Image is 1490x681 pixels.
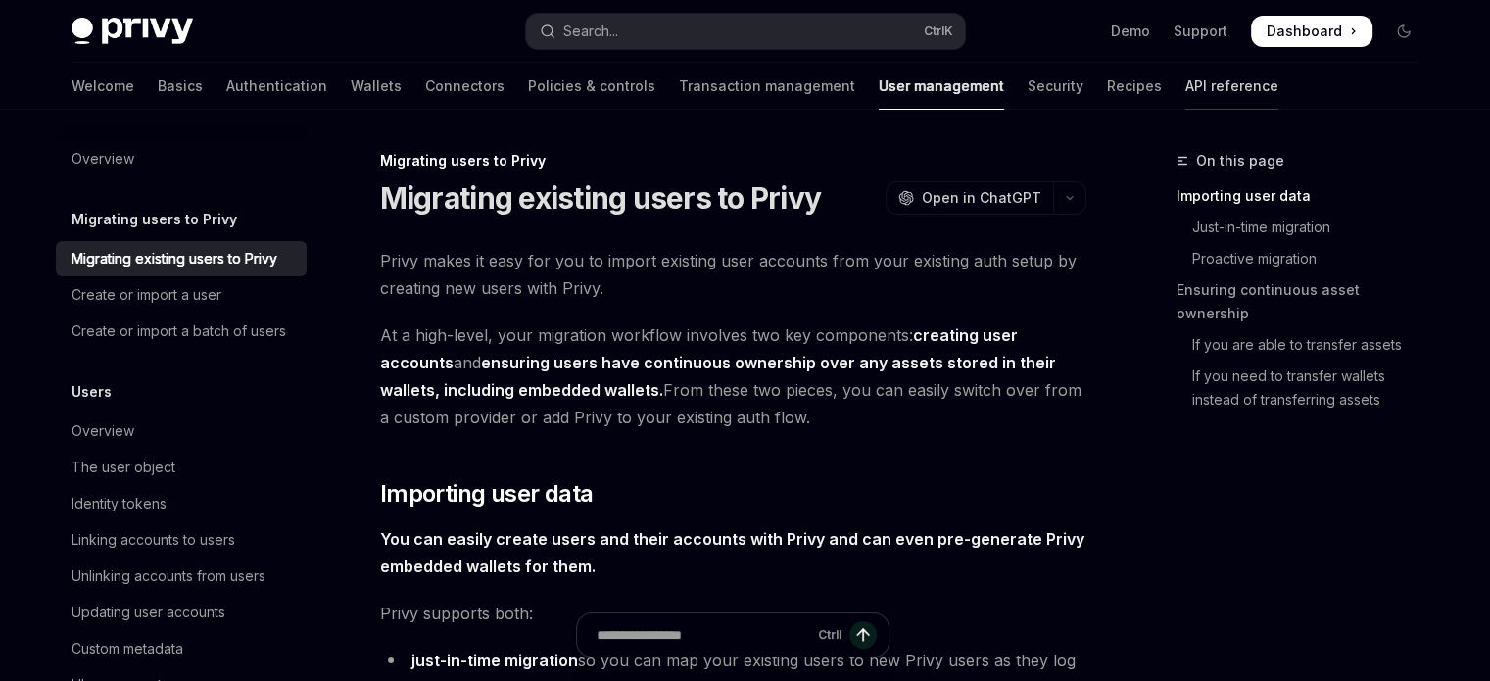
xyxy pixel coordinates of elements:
[1388,16,1419,47] button: Toggle dark mode
[56,141,307,176] a: Overview
[72,528,235,552] div: Linking accounts to users
[1177,243,1435,274] a: Proactive migration
[56,522,307,558] a: Linking accounts to users
[351,63,402,110] a: Wallets
[886,181,1053,215] button: Open in ChatGPT
[72,247,277,270] div: Migrating existing users to Privy
[1251,16,1372,47] a: Dashboard
[1177,329,1435,361] a: If you are able to transfer assets
[922,188,1041,208] span: Open in ChatGPT
[380,247,1086,302] span: Privy makes it easy for you to import existing user accounts from your existing auth setup by cre...
[72,18,193,45] img: dark logo
[56,241,307,276] a: Migrating existing users to Privy
[1267,22,1342,41] span: Dashboard
[380,353,1056,400] strong: ensuring users have continuous ownership over any assets stored in their wallets, including embed...
[679,63,855,110] a: Transaction management
[528,63,655,110] a: Policies & controls
[56,450,307,485] a: The user object
[526,14,965,49] button: Open search
[1177,212,1435,243] a: Just-in-time migration
[380,529,1084,576] strong: You can easily create users and their accounts with Privy and can even pre-generate Privy embedde...
[56,413,307,449] a: Overview
[56,314,307,349] a: Create or import a batch of users
[425,63,505,110] a: Connectors
[1177,361,1435,415] a: If you need to transfer wallets instead of transferring assets
[1185,63,1278,110] a: API reference
[56,631,307,666] a: Custom metadata
[380,151,1086,170] div: Migrating users to Privy
[56,486,307,521] a: Identity tokens
[72,564,265,588] div: Unlinking accounts from users
[1174,22,1227,41] a: Support
[1177,180,1435,212] a: Importing user data
[72,601,225,624] div: Updating user accounts
[72,283,221,307] div: Create or import a user
[72,380,112,404] h5: Users
[380,180,821,216] h1: Migrating existing users to Privy
[72,456,175,479] div: The user object
[56,595,307,630] a: Updating user accounts
[380,321,1086,431] span: At a high-level, your migration workflow involves two key components: and From these two pieces, ...
[380,478,594,510] span: Importing user data
[1196,149,1284,172] span: On this page
[56,559,307,594] a: Unlinking accounts from users
[563,20,618,43] div: Search...
[56,277,307,313] a: Create or import a user
[1028,63,1083,110] a: Security
[72,208,237,231] h5: Migrating users to Privy
[72,63,134,110] a: Welcome
[226,63,327,110] a: Authentication
[1111,22,1150,41] a: Demo
[849,621,877,649] button: Send message
[924,24,953,39] span: Ctrl K
[72,319,286,343] div: Create or import a batch of users
[72,147,134,170] div: Overview
[380,600,1086,627] span: Privy supports both:
[1107,63,1162,110] a: Recipes
[72,419,134,443] div: Overview
[1177,274,1435,329] a: Ensuring continuous asset ownership
[879,63,1004,110] a: User management
[72,637,183,660] div: Custom metadata
[597,613,810,657] input: Ask a question...
[72,492,167,515] div: Identity tokens
[158,63,203,110] a: Basics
